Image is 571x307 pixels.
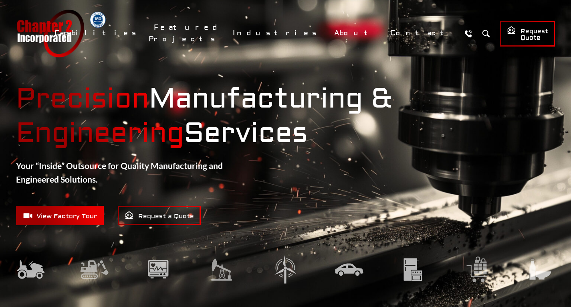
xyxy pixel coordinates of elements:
[16,10,84,57] a: Chapter 2 Incorporated
[16,161,223,184] strong: Your “Inside” Outsource for Quality Manufacturing and Engineered Solutions.
[23,211,97,221] span: View Factory Tour
[500,21,555,47] a: Request Quote
[118,206,201,225] a: Request a Quote
[16,82,555,151] strong: Manufacturing & Services
[49,24,145,42] a: Capabilities
[16,82,149,116] mark: Precision
[329,24,381,42] a: About
[149,19,224,48] a: Featured Projects
[16,206,104,225] a: View Factory Tour
[478,26,493,41] button: Search
[125,211,194,221] span: Request a Quote
[461,26,476,41] a: Call Us
[507,26,548,42] span: Request Quote
[385,24,457,42] a: Contact
[228,24,325,42] a: Industries
[16,116,184,150] mark: Engineering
